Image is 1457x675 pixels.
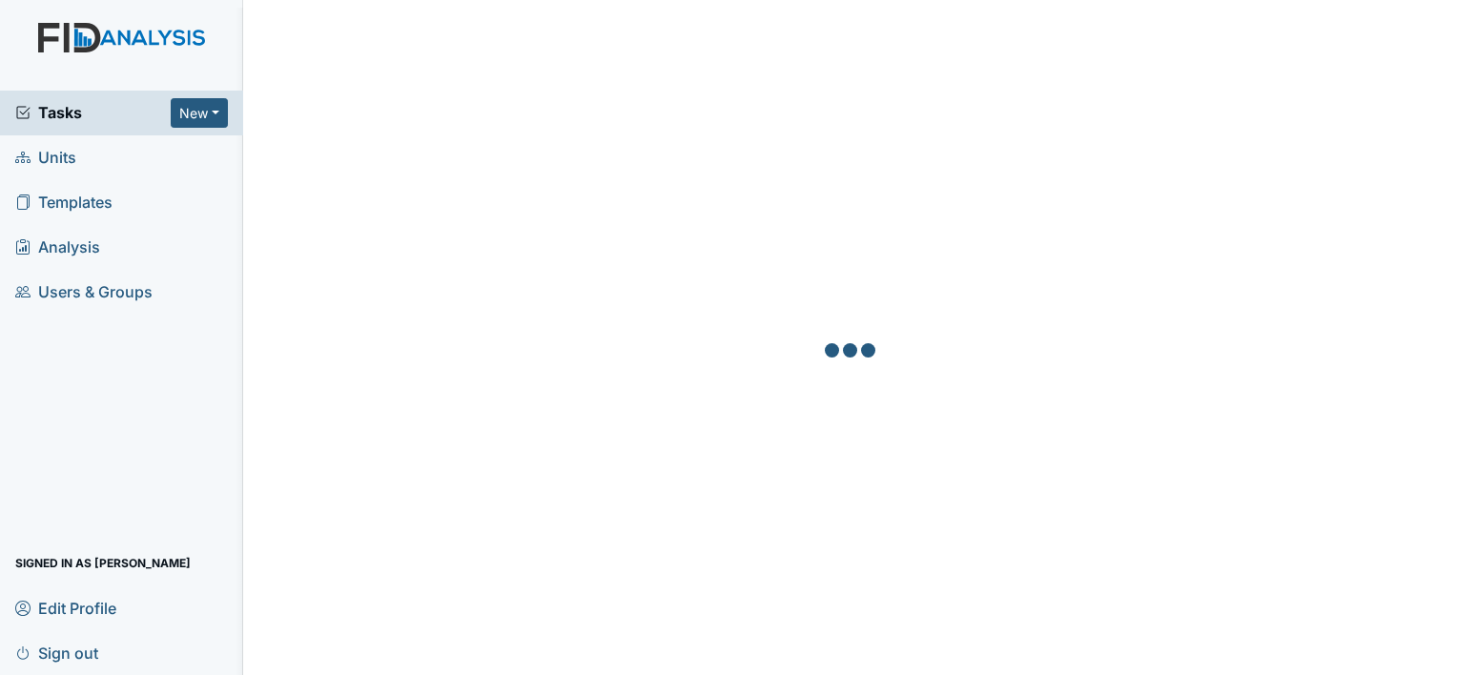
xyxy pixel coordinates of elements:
[15,233,100,262] span: Analysis
[15,143,76,173] span: Units
[15,101,171,124] a: Tasks
[171,98,228,128] button: New
[15,593,116,623] span: Edit Profile
[15,638,98,667] span: Sign out
[15,277,153,307] span: Users & Groups
[15,548,191,578] span: Signed in as [PERSON_NAME]
[15,188,113,217] span: Templates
